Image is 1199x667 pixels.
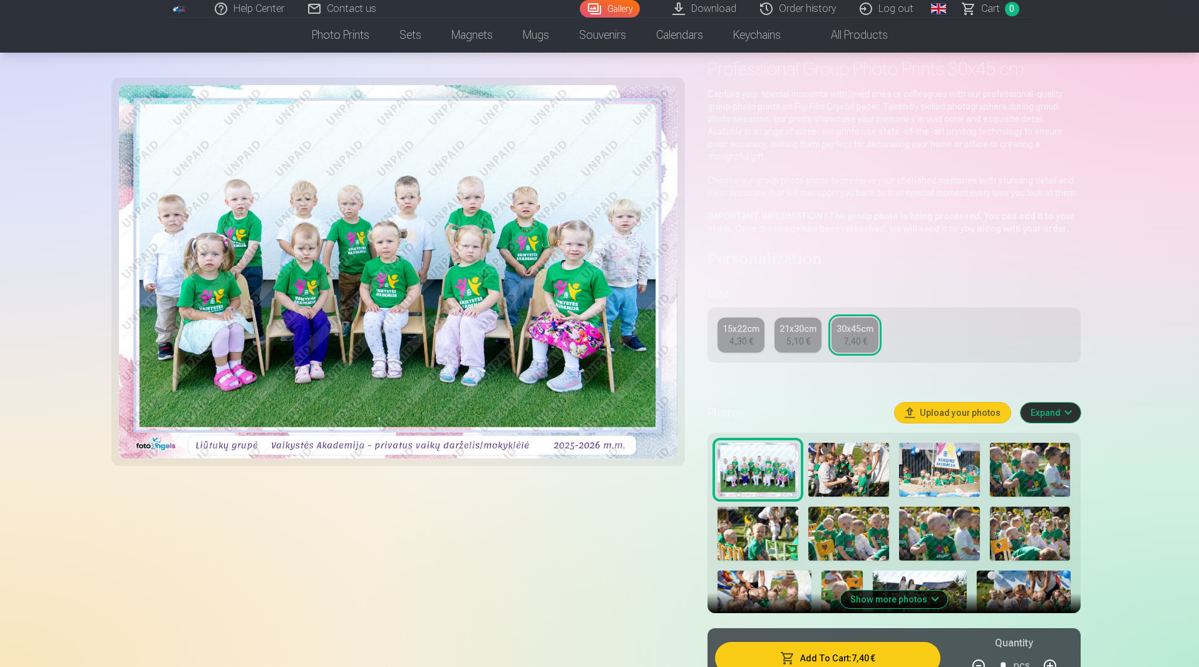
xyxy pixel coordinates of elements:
[1021,403,1081,423] button: Expand
[780,323,816,335] div: 21x30cm
[718,18,796,53] a: Keychains
[836,323,873,335] div: 30x45cm
[831,318,878,353] a: 30x45cm7,40 €
[708,88,1080,163] p: Capture your special moments with loved ones or colleagues with our professional-quality group ph...
[718,318,764,353] a: 15x22cm4,30 €
[384,18,436,53] a: Sets
[774,318,821,353] a: 21x30cm5,10 €
[729,335,753,348] div: 4,30 €
[173,5,187,13] img: /fa2
[708,250,1080,270] h4: Personalization
[708,404,884,421] h5: Photos
[508,18,564,53] a: Mugs
[843,335,867,348] div: 7,40 €
[1005,2,1019,16] span: 0
[708,211,1074,234] strong: The group photo is being processed. You can add it to your order. Once the image has been retouch...
[641,18,718,53] a: Calendars
[995,636,1033,651] h5: Quantity
[708,285,1080,302] h5: Size
[723,323,759,335] div: 15x22cm
[564,18,641,53] a: Souvenirs
[796,18,903,53] a: All products
[840,591,947,608] button: Show more photos
[895,403,1011,423] button: Upload your photos
[708,58,1080,80] h1: Professional Group Photo Prints 30x45 cm
[436,18,508,53] a: Magnets
[981,1,1000,16] span: Сart
[708,174,1080,199] p: Choose our group photo prints to preserve your cherished memories with stunning detail and color ...
[708,211,827,221] strong: IMPORTANT INFORMATION !
[786,335,810,348] div: 5,10 €
[297,18,384,53] a: Photo prints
